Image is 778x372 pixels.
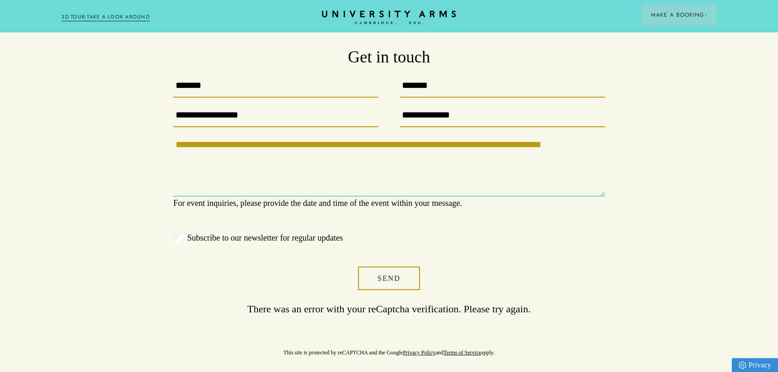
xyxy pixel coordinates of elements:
[173,290,604,328] p: There was an error with your reCaptcha verification. Please try again.
[651,11,707,19] span: Make a Booking
[444,349,481,356] a: Terms of Service
[642,4,717,26] button: Make a BookingArrow icon
[173,234,182,243] input: Subscribe to our newsletter for regular updates
[61,13,150,21] a: 3D TOUR:TAKE A LOOK AROUND
[704,13,707,17] img: Arrow icon
[358,267,420,291] button: Send
[173,46,604,68] h3: Get in touch
[403,349,435,356] a: Privacy Policy
[173,197,604,210] p: For event inquiries, please provide the date and time of the event within your message.
[739,361,746,369] img: Privacy
[732,358,778,372] a: Privacy
[173,231,604,245] label: Subscribe to our newsletter for regular updates
[322,11,456,25] a: Home
[173,338,604,357] p: This site is protected by reCAPTCHA and the Google and apply.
